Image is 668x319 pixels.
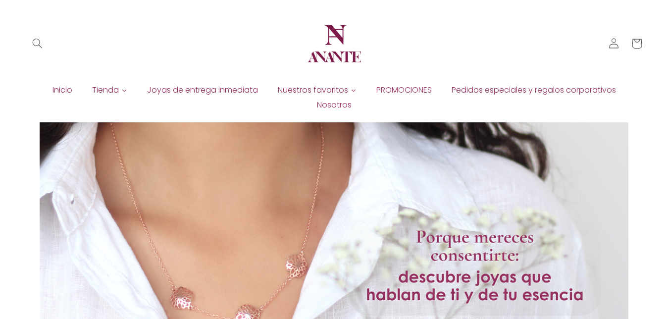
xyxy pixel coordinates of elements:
[137,83,268,98] a: Joyas de entrega inmediata
[307,98,361,112] a: Nosotros
[305,14,364,73] img: Anante Joyería | Diseño en plata y oro
[278,85,348,96] span: Nuestros favoritos
[268,83,366,98] a: Nuestros favoritos
[442,83,626,98] a: Pedidos especiales y regalos corporativos
[301,10,368,77] a: Anante Joyería | Diseño en plata y oro
[52,85,72,96] span: Inicio
[82,83,137,98] a: Tienda
[317,100,352,110] span: Nosotros
[147,85,258,96] span: Joyas de entrega inmediata
[452,85,616,96] span: Pedidos especiales y regalos corporativos
[92,85,119,96] span: Tienda
[43,83,82,98] a: Inicio
[366,83,442,98] a: PROMOCIONES
[376,85,432,96] span: PROMOCIONES
[26,32,49,55] summary: Búsqueda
